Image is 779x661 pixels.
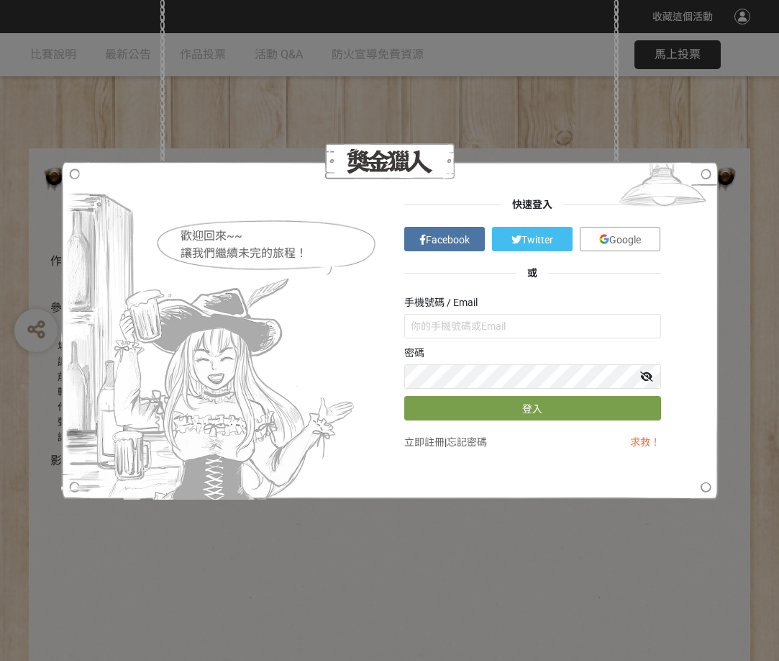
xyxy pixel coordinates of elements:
[516,267,548,279] span: 或
[599,234,609,244] img: icon_google.e274bc9.svg
[404,346,424,361] label: 密碼
[404,436,445,448] a: 立即註冊
[521,234,553,246] span: Twitter
[607,161,719,215] img: Light
[426,234,470,246] span: Facebook
[404,295,478,310] label: 手機號碼 / Email
[61,161,360,500] img: Hostess
[404,396,661,421] button: 登入
[501,199,563,210] span: 快速登入
[181,245,378,262] div: 讓我們繼續未完的旅程！
[445,436,447,448] span: |
[447,436,487,448] a: 忘記密碼
[181,228,378,245] div: 歡迎回來~~
[404,314,661,338] input: 你的手機號碼或Email
[609,234,641,246] span: Google
[630,436,660,448] a: 求救！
